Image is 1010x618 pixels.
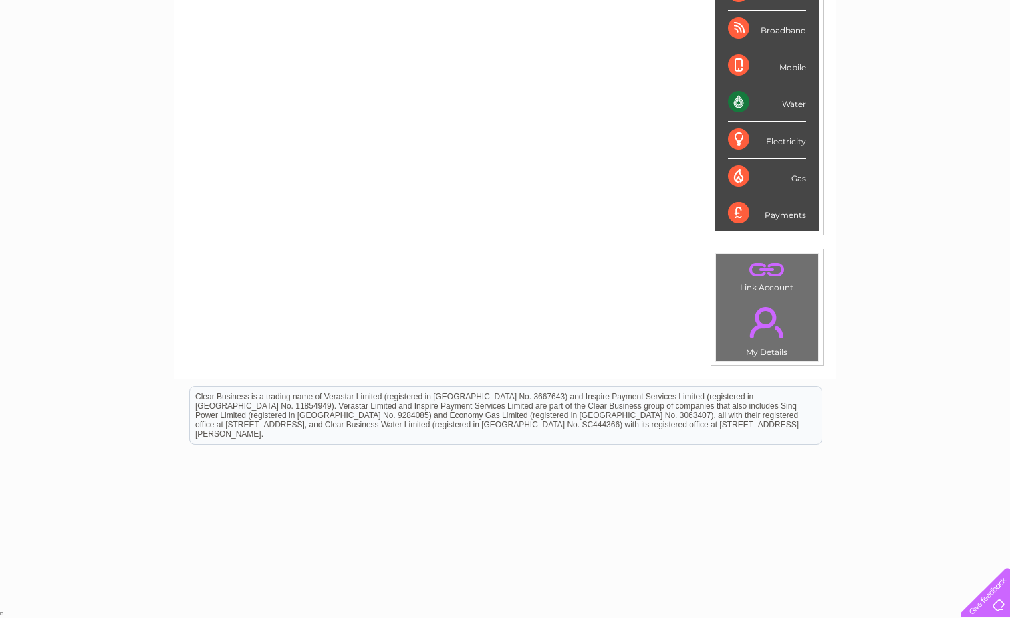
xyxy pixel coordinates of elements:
[728,122,806,159] div: Electricity
[775,57,800,67] a: Water
[719,299,815,346] a: .
[846,57,886,67] a: Telecoms
[921,57,954,67] a: Contact
[758,7,850,23] a: 0333 014 3131
[715,253,819,296] td: Link Account
[728,11,806,47] div: Broadband
[728,47,806,84] div: Mobile
[966,57,997,67] a: Log out
[808,57,838,67] a: Energy
[728,84,806,121] div: Water
[894,57,913,67] a: Blog
[715,296,819,361] td: My Details
[728,159,806,195] div: Gas
[719,257,815,281] a: .
[728,195,806,231] div: Payments
[190,7,822,65] div: Clear Business is a trading name of Verastar Limited (registered in [GEOGRAPHIC_DATA] No. 3667643...
[35,35,104,76] img: logo.png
